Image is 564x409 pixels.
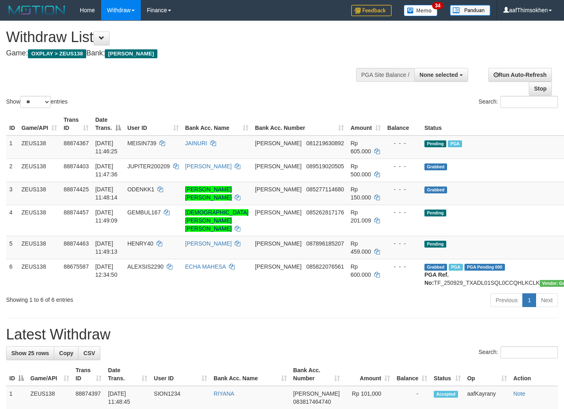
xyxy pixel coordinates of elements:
span: [PERSON_NAME] [255,240,301,247]
a: [PERSON_NAME] [185,240,232,247]
span: Pending [424,140,446,147]
span: ALEXSIS2290 [127,263,164,270]
div: Showing 1 to 6 of 6 entries [6,292,229,304]
span: PGA Pending [464,264,505,271]
a: 1 [522,293,536,307]
span: Copy 089519020505 to clipboard [306,163,344,170]
label: Show entries [6,96,68,108]
td: 2 [6,159,18,182]
a: JAINURI [185,140,207,146]
span: None selected [420,72,458,78]
th: Bank Acc. Number: activate to sort column ascending [290,363,343,386]
span: Marked by aafanarl [448,140,462,147]
th: Op: activate to sort column ascending [464,363,510,386]
span: 34 [432,2,443,9]
span: Show 25 rows [11,350,49,356]
span: Copy 085822076561 to clipboard [306,263,344,270]
span: 88874463 [64,240,89,247]
span: [DATE] 11:49:13 [95,240,117,255]
div: - - - [387,239,418,248]
span: Rp 150.000 [350,186,371,201]
div: - - - [387,185,418,193]
span: [PERSON_NAME] [105,49,157,58]
h1: Withdraw List [6,29,368,45]
span: CSV [83,350,95,356]
span: Rp 605.000 [350,140,371,155]
a: RIYANA [214,390,234,397]
span: [DATE] 11:47:36 [95,163,117,178]
a: Run Auto-Refresh [488,68,552,82]
input: Search: [500,96,558,108]
td: 3 [6,182,18,205]
th: ID [6,112,18,136]
span: [PERSON_NAME] [255,140,301,146]
a: ECHA MAHESA [185,263,226,270]
h4: Game: Bank: [6,49,368,57]
span: Pending [424,210,446,216]
span: 88675587 [64,263,89,270]
span: Copy 087896185207 to clipboard [306,240,344,247]
th: Amount: activate to sort column ascending [343,363,394,386]
a: Copy [54,346,78,360]
th: ID: activate to sort column descending [6,363,27,386]
td: ZEUS138 [18,159,60,182]
th: Trans ID: activate to sort column ascending [72,363,105,386]
span: 88874457 [64,209,89,216]
span: Rp 500.000 [350,163,371,178]
td: 6 [6,259,18,290]
div: - - - [387,208,418,216]
span: Marked by aafpengsreynich [449,264,463,271]
button: None selected [414,68,468,82]
div: - - - [387,263,418,271]
a: Previous [490,293,523,307]
span: [DATE] 11:49:09 [95,209,117,224]
span: Grabbed [424,264,447,271]
th: Date Trans.: activate to sort column ascending [105,363,151,386]
div: PGA Site Balance / [356,68,414,82]
td: ZEUS138 [18,236,60,259]
span: [PERSON_NAME] [255,263,301,270]
th: User ID: activate to sort column ascending [151,363,210,386]
span: Copy 085277114680 to clipboard [306,186,344,193]
input: Search: [500,346,558,358]
span: Rp 600.000 [350,263,371,278]
a: Note [513,390,526,397]
span: MEISIN739 [127,140,157,146]
th: Balance [384,112,421,136]
span: 88874403 [64,163,89,170]
th: Status: activate to sort column ascending [430,363,464,386]
td: ZEUS138 [18,136,60,159]
span: Pending [424,241,446,248]
span: [DATE] 11:48:14 [95,186,117,201]
th: Action [510,363,558,386]
td: 4 [6,205,18,236]
a: CSV [78,346,100,360]
a: Next [536,293,558,307]
span: Rp 201.009 [350,209,371,224]
span: Accepted [434,391,458,398]
span: 88874425 [64,186,89,193]
a: Stop [529,82,552,95]
span: [DATE] 12:34:50 [95,263,117,278]
label: Search: [479,346,558,358]
th: Balance: activate to sort column ascending [393,363,430,386]
div: - - - [387,162,418,170]
td: ZEUS138 [18,259,60,290]
th: Amount: activate to sort column ascending [347,112,384,136]
span: [DATE] 11:46:25 [95,140,117,155]
th: User ID: activate to sort column ascending [124,112,182,136]
td: 5 [6,236,18,259]
span: ODENKK1 [127,186,155,193]
span: JUPITER200209 [127,163,170,170]
th: Trans ID: activate to sort column ascending [60,112,92,136]
img: Button%20Memo.svg [404,5,438,16]
td: ZEUS138 [18,205,60,236]
span: [PERSON_NAME] [255,186,301,193]
span: Rp 459.000 [350,240,371,255]
a: [PERSON_NAME] [PERSON_NAME] [185,186,232,201]
a: [DEMOGRAPHIC_DATA][PERSON_NAME] [PERSON_NAME] [185,209,249,232]
select: Showentries [20,96,51,108]
span: Copy [59,350,73,356]
span: Grabbed [424,186,447,193]
span: 88874367 [64,140,89,146]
